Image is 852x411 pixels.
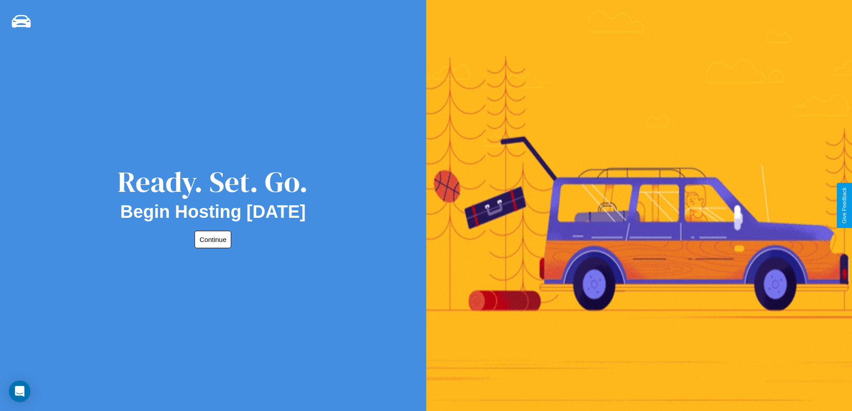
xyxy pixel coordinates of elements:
div: Open Intercom Messenger [9,381,30,402]
button: Continue [195,231,231,248]
div: Ready. Set. Go. [118,162,308,202]
h2: Begin Hosting [DATE] [120,202,306,222]
div: Give Feedback [841,187,848,224]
